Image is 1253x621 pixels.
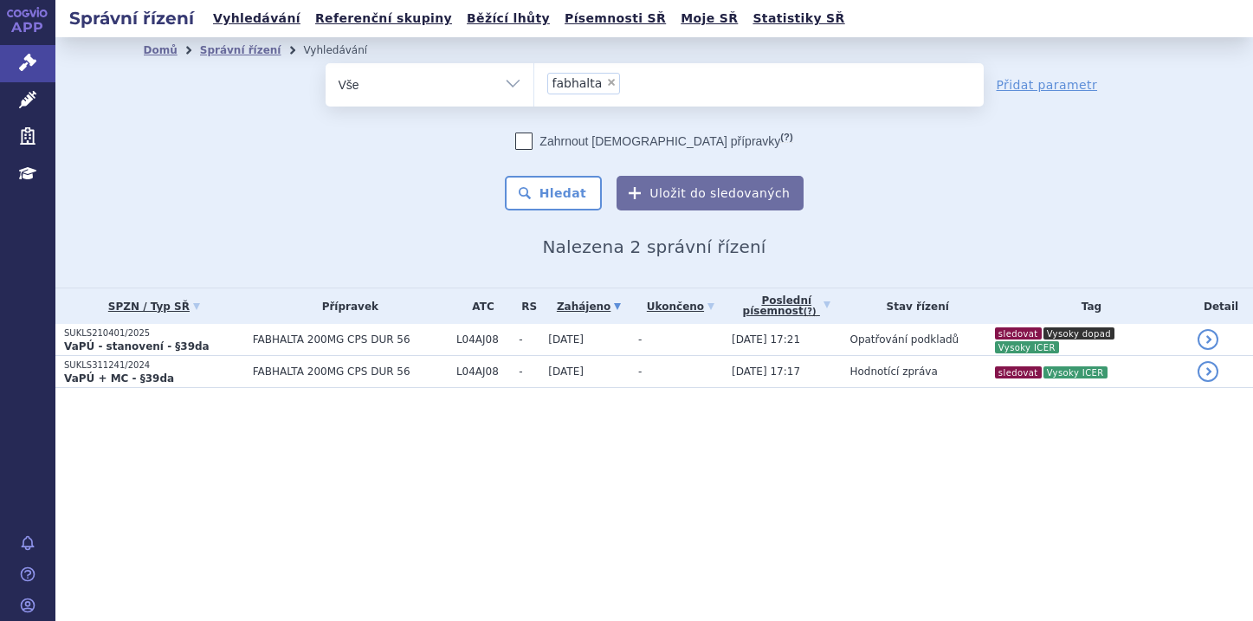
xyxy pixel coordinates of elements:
th: Stav řízení [841,288,985,324]
p: SUKLS311241/2024 [64,359,244,372]
th: Detail [1189,288,1253,324]
span: [DATE] [548,365,584,378]
span: L04AJ08 [456,333,510,346]
a: SPZN / Typ SŘ [64,294,244,319]
span: - [519,333,539,346]
a: Písemnosti SŘ [559,7,671,30]
i: Vysoky ICER [1043,366,1108,378]
abbr: (?) [804,307,817,317]
i: Vysoky ICER [995,341,1059,353]
a: detail [1198,329,1218,350]
abbr: (?) [780,132,792,143]
label: Zahrnout [DEMOGRAPHIC_DATA] přípravky [515,133,792,150]
span: [DATE] [548,333,584,346]
span: × [606,77,617,87]
span: - [638,333,642,346]
span: Opatřování podkladů [849,333,959,346]
span: Hodnotící zpráva [849,365,937,378]
li: Vyhledávání [303,37,390,63]
span: FABHALTA 200MG CPS DUR 56 [253,365,448,378]
i: sledovat [995,327,1042,340]
button: Uložit do sledovaných [617,176,804,210]
span: FABHALTA 200MG CPS DUR 56 [253,333,448,346]
span: [DATE] 17:17 [732,365,800,378]
a: Zahájeno [548,294,630,319]
p: SUKLS210401/2025 [64,327,244,340]
a: detail [1198,361,1218,382]
a: Poslednípísemnost(?) [732,288,841,324]
button: Hledat [505,176,603,210]
input: fabhalta [625,72,635,94]
th: Tag [985,288,1189,324]
span: L04AJ08 [456,365,510,378]
a: Vyhledávání [208,7,306,30]
a: Běžící lhůty [462,7,555,30]
span: fabhalta [552,77,603,89]
i: sledovat [995,366,1042,378]
span: Nalezena 2 správní řízení [542,236,765,257]
strong: VaPÚ + MC - §39da [64,372,174,385]
a: Domů [144,44,178,56]
h2: Správní řízení [55,6,208,30]
a: Referenční skupiny [310,7,457,30]
a: Přidat parametr [997,76,1098,94]
span: - [519,365,539,378]
strong: VaPÚ - stanovení - §39da [64,340,210,353]
span: - [638,365,642,378]
th: ATC [448,288,510,324]
span: [DATE] 17:21 [732,333,800,346]
i: Vysoky dopad [1043,327,1114,340]
a: Moje SŘ [675,7,743,30]
a: Ukončeno [638,294,723,319]
a: Správní řízení [200,44,281,56]
th: RS [510,288,539,324]
th: Přípravek [244,288,448,324]
a: Statistiky SŘ [747,7,849,30]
